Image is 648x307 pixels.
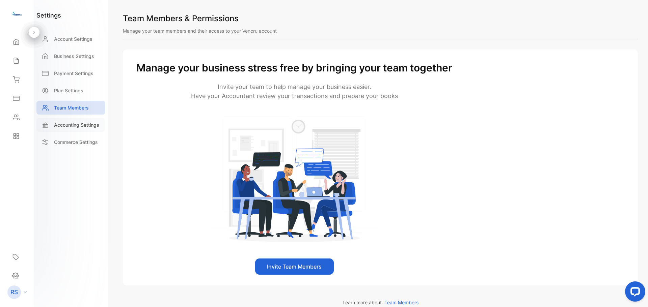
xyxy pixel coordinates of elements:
[210,117,379,242] img: Icon
[123,27,638,34] p: Manage your team members and their access to your Vencru account
[54,87,83,94] p: Plan Settings
[136,82,452,100] p: Invite your team to help manage your business easier. Have your Accountant review your transactio...
[36,101,105,115] a: Team Members
[12,9,22,19] img: logo
[36,32,105,46] a: Account Settings
[54,104,89,111] p: Team Members
[36,66,105,80] a: Payment Settings
[36,118,105,132] a: Accounting Settings
[54,139,98,146] p: Commerce Settings
[36,135,105,149] a: Commerce Settings
[36,49,105,63] a: Business Settings
[136,60,452,75] h1: Manage your business stress free by bringing your team together
[36,11,61,20] h1: settings
[54,53,94,60] p: Business Settings
[10,288,18,297] p: RS
[54,121,99,128] p: Accounting Settings
[123,299,638,306] p: Learn more about.
[123,12,638,25] h1: Team Members & Permissions
[255,258,334,275] button: Invite Team Members
[36,84,105,97] a: Plan Settings
[384,300,418,305] span: Team Members
[54,70,93,77] p: Payment Settings
[54,35,92,42] p: Account Settings
[620,279,648,307] iframe: LiveChat chat widget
